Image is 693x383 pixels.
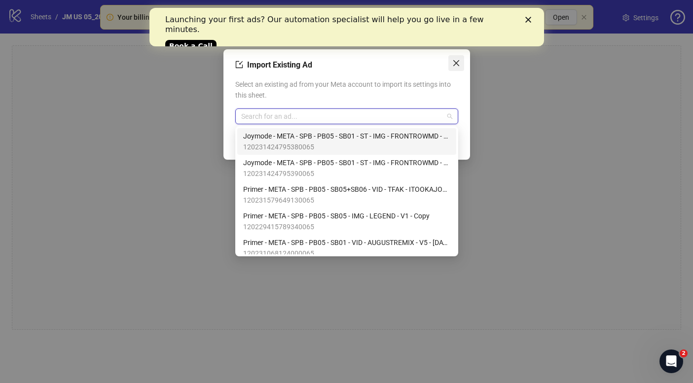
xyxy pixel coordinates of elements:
[243,210,430,221] span: Primer - META - SPB - PB05 - SB05 - IMG - LEGEND - V1 - Copy
[243,237,450,248] span: Primer - META - SPB - PB05 - SB01 - VID - AUGUSTREMIX - V5 - [DATE] - Copy
[376,9,386,15] div: Close
[448,55,464,71] button: Close
[243,184,450,195] span: Primer - META - SPB - PB05 - SB05+SB06 - VID - TFAK - ITOOKAJOYMODE - V2 - WL_Hinman
[659,349,683,373] iframe: Intercom live chat
[452,59,460,67] span: close
[243,141,450,152] span: 120231424795380065
[237,181,456,208] div: Primer - META - SPB - PB05 - SB05+SB06 - VID - TFAK - ITOOKAJOYMODE - V2 - WL_Hinman
[235,61,243,69] span: import
[243,248,450,259] span: 120231068124000065
[680,349,688,357] span: 2
[243,131,450,141] span: Joymode - META - SPB - PB05 - SB01 - ST - IMG - FRONTROWMD - FACTS&STATS - 9 - [DATE]
[237,128,456,155] div: Joymode - META - SPB - PB05 - SB01 - ST - IMG - FRONTROWMD - FACTS&STATS - 9 - 09.09.25
[237,155,456,181] div: Joymode - META - SPB - PB05 - SB01 - ST - IMG - FRONTROWMD - FACTS&STATS - 10 - 09.09.25
[243,195,450,206] span: 120231579649130065
[243,221,430,232] span: 120229415789340065
[237,208,456,235] div: Primer - META - SPB - PB05 - SB05 - IMG - LEGEND - V1 - Copy
[243,157,450,168] span: Joymode - META - SPB - PB05 - SB01 - ST - IMG - FRONTROWMD - FACTS&STATS - 10 - [DATE]
[16,32,67,44] a: Book a Call
[149,8,544,46] iframe: Intercom live chat banner
[243,168,450,179] span: 120231424795390065
[237,235,456,261] div: Primer - META - SPB - PB05 - SB01 - VID - AUGUSTREMIX - V5 - 08/27/25 - Copy
[235,79,458,101] span: Select an existing ad from your Meta account to import its settings into this sheet.
[247,60,312,70] span: Import Existing Ad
